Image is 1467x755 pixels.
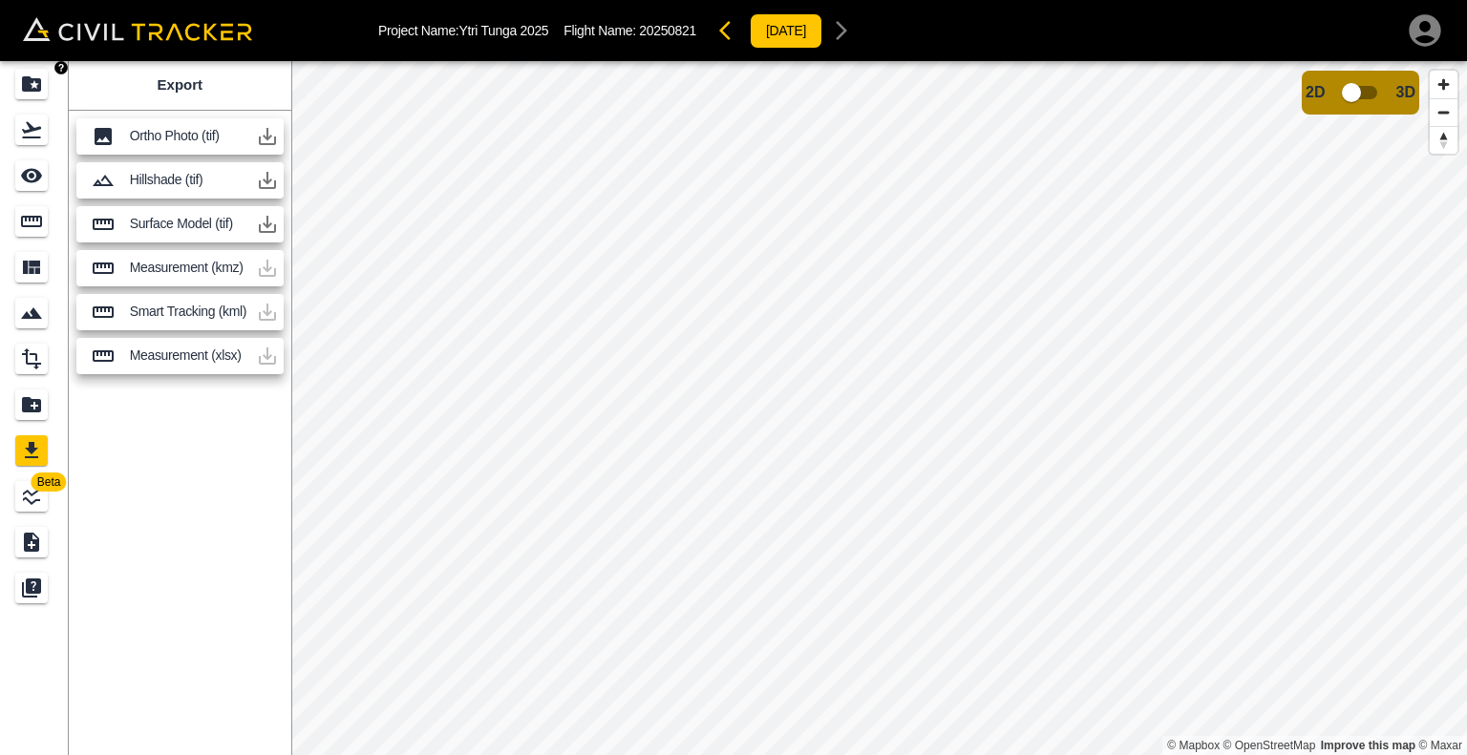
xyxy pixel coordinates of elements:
a: Maxar [1418,739,1462,752]
button: Zoom in [1430,71,1457,98]
span: 2D [1306,84,1325,101]
canvas: Map [291,61,1467,755]
span: 3D [1396,84,1415,101]
p: Flight Name: [563,23,696,38]
button: Zoom out [1430,98,1457,126]
a: OpenStreetMap [1223,739,1316,752]
button: Reset bearing to north [1430,126,1457,154]
a: Mapbox [1167,739,1220,752]
button: [DATE] [750,13,822,49]
p: Project Name: Ytri Tunga 2025 [378,23,548,38]
span: 20250821 [639,23,696,38]
a: Map feedback [1321,739,1415,752]
img: Civil Tracker [23,17,252,41]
